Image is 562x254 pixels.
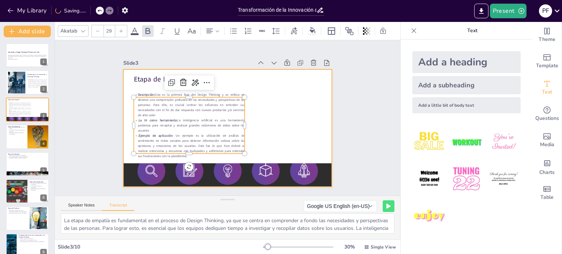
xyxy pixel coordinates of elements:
[40,113,47,120] div: 3
[136,124,171,132] strong: .Ejemplo de aplicación
[8,156,47,158] p: La IA puede facilitar el proceso de ideación.
[130,123,243,160] p: : Un ejemplo es la utilización de análisis de sentimiento en redes sociales para obtener informac...
[532,127,562,153] div: Add images, graphics, shapes or video
[30,185,47,188] p: La IA agiliza el proceso de prototipado.
[8,102,31,107] p: Esta es la primera fase del Design Thinking y se enfoca en obtener una comprensión profunda de la...
[30,181,47,183] p: Etapa de Prototipado
[27,79,47,88] p: [MEDICAL_DATA] implica utilizar el conocimiento para desarrollar nuevos productos, servicios o pr...
[8,129,25,132] p: La IA ayuda a identificar patrones en los datos.
[539,35,555,43] span: Theme
[304,200,377,212] button: Google US English (en-US)
[420,22,525,39] p: Text
[8,126,25,128] p: Etapa de Definición
[345,27,354,35] span: Position
[8,211,27,213] p: La IA mejora la eficiencia en las pruebas.
[61,213,394,234] textarea: La etapa de empatía es fundamental en el proceso de Design Thinking, ya que se centra en comprend...
[8,58,47,60] p: Generated with [URL]
[9,111,16,111] strong: .Ejemplo de aplicación
[30,188,47,191] p: Ejemplo de Airbnb en la etapa de prototipado.
[58,243,263,250] div: Slide 3 / 10
[326,25,337,37] div: Layout
[5,5,50,16] button: My Library
[102,203,135,211] button: Transcript
[40,167,47,174] div: 5
[532,22,562,48] div: Change the overall theme
[19,234,47,238] p: El Impacto de la IA en la Innovación y el Design Thinking
[6,125,49,149] div: 4
[134,83,247,120] p: Esta es la primera fase del Design Thinking y se enfoca en obtener una comprensión profunda de la...
[449,125,483,159] img: 2.jpeg
[238,5,316,15] input: Insert title
[341,243,358,250] div: 30 %
[30,183,47,185] p: Construir prototipos es esencial para la validación.
[4,26,51,37] button: Add slide
[532,180,562,206] div: Add a table
[138,65,326,94] p: Etapa de Empatía
[474,4,488,18] button: Export to PowerPoint
[412,199,446,233] img: 7.jpeg
[6,43,49,67] div: 1
[19,241,47,242] p: Recomendaciones personalizadas mejoran la experiencia.
[490,4,527,18] button: Present
[487,162,521,196] img: 6.jpeg
[40,86,47,92] div: 2
[542,88,552,96] span: Text
[412,76,521,94] div: Add a subheading
[8,111,31,116] p: : Un ejemplo es la utilización de análisis de sentimiento en redes sociales para obtener informac...
[487,125,521,159] img: 3.jpeg
[371,244,396,250] span: Single View
[40,58,47,65] div: 1
[61,203,102,211] button: Speaker Notes
[8,51,39,53] strong: Innovación y Design Thinking: El Futuro con la IA
[8,127,25,129] p: Definir el problema es esencial para el éxito.
[8,210,27,211] p: Recopilar comentarios es crucial.
[539,168,555,177] span: Charts
[6,98,49,122] div: 3
[532,153,562,180] div: Add charts and graphs
[6,152,49,176] div: 5
[6,206,49,230] div: 7
[539,4,552,18] button: p f
[532,75,562,101] div: Add text boxes
[8,132,25,135] p: Ejemplo de Airbnb en la definición del problema.
[40,194,47,201] div: 6
[412,162,446,196] img: 4.jpeg
[55,7,86,14] div: Saving......
[8,213,27,214] p: Ejemplo de Airbnb en la fase de pruebas.
[532,101,562,127] div: Get real-time input from your audience
[132,108,244,134] p: La inteligencia artificial es una herramienta poderosa para recopilar y analizar grandes volúmene...
[19,239,47,241] p: El Design Thinking se beneficia de la IA.
[383,200,394,212] button: Play
[59,26,79,36] div: Akatab
[536,62,558,70] span: Template
[8,99,47,101] p: Etapa de Empatía
[6,70,49,94] div: 2
[129,49,259,69] div: Slide 3
[535,114,559,122] span: Questions
[449,162,483,196] img: 5.jpeg
[8,54,47,58] p: Esta presentación explora cómo la innovación se transforma a través del Design Thinking y la Inte...
[8,107,31,111] p: La inteligencia artificial es una herramienta poderosa para recopilar y analizar grandes volúmene...
[288,25,299,37] div: Text effects
[412,125,446,159] img: 1.jpeg
[8,157,47,159] p: Ejemplo de Airbnb en la fase de ideación.
[27,73,47,77] p: Introducción a la Innovación y el Design Thinking
[8,153,47,155] p: Etapa de Ideación
[19,238,47,239] p: La IA transforma la innovación.
[540,193,554,201] span: Table
[307,27,318,35] div: Background color
[540,141,554,149] span: Media
[412,97,521,113] div: Add a little bit of body text
[8,207,27,209] p: Etapa de Pruebas
[138,109,177,117] strong: .La IA como herramienta:
[532,48,562,75] div: Add ready made slides
[412,51,521,73] div: Add a heading
[8,155,47,156] p: Generar ideas creativas es fundamental.
[9,102,12,103] strong: Descripción:
[6,179,49,203] div: 6
[40,140,47,147] div: 4
[40,222,47,228] div: 7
